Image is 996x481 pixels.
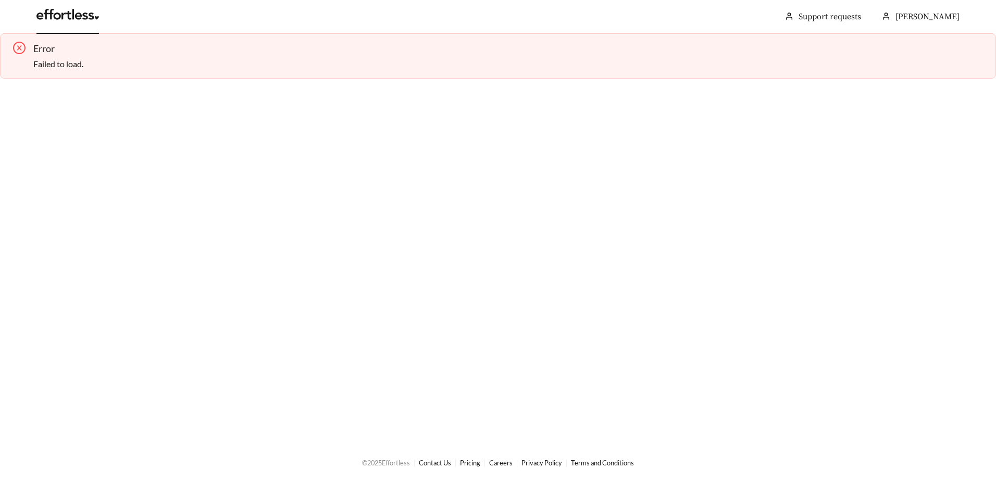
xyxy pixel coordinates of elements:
[362,459,410,467] span: © 2025 Effortless
[489,459,513,467] a: Careers
[13,42,26,54] span: close-circle
[460,459,480,467] a: Pricing
[799,11,861,22] a: Support requests
[521,459,562,467] a: Privacy Policy
[419,459,451,467] a: Contact Us
[33,42,988,56] div: Error
[33,58,988,70] div: Failed to load.
[571,459,634,467] a: Terms and Conditions
[895,11,960,22] span: [PERSON_NAME]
